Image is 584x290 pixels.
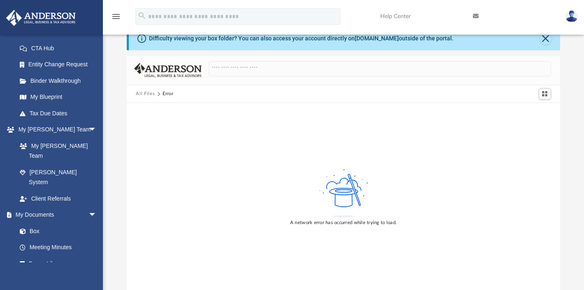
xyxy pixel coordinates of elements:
[88,122,105,138] span: arrow_drop_down
[12,190,105,207] a: Client Referrals
[290,219,397,227] div: A network error has occurred while trying to load.
[12,223,101,239] a: Box
[12,164,105,190] a: [PERSON_NAME] System
[539,88,551,100] button: Switch to Grid View
[163,90,173,98] div: Error
[12,72,109,89] a: Binder Walkthrough
[12,138,101,164] a: My [PERSON_NAME] Team
[12,89,105,105] a: My Blueprint
[137,11,147,20] i: search
[12,105,109,122] a: Tax Due Dates
[136,90,155,98] button: All Files
[12,239,105,256] a: Meeting Minutes
[111,12,121,21] i: menu
[12,40,109,56] a: CTA Hub
[111,16,121,21] a: menu
[12,255,101,272] a: Forms Library
[209,61,551,77] input: Search files and folders
[565,10,578,22] img: User Pic
[12,56,109,73] a: Entity Change Request
[6,207,105,223] a: My Documentsarrow_drop_down
[149,34,454,43] div: Difficulty viewing your box folder? You can also access your account directly on outside of the p...
[88,207,105,224] span: arrow_drop_down
[4,10,78,26] img: Anderson Advisors Platinum Portal
[540,33,551,44] button: Close
[355,35,399,42] a: [DOMAIN_NAME]
[6,122,105,138] a: My [PERSON_NAME] Teamarrow_drop_down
